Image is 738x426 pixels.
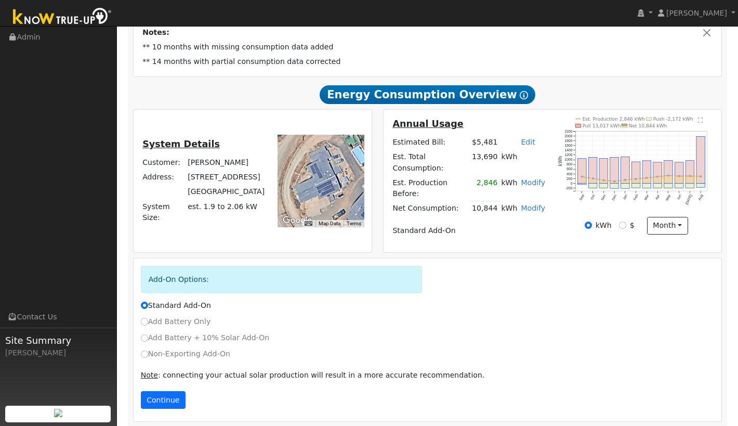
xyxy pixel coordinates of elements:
a: Modify [521,204,545,212]
td: 2,846 [470,175,499,201]
rect: onclick="" [664,184,673,188]
text: 2200 [564,129,572,133]
rect: onclick="" [642,161,651,184]
td: Est. Total Consumption: [391,150,470,175]
circle: onclick="" [603,179,604,181]
rect: onclick="" [577,158,586,183]
rect: onclick="" [631,162,640,184]
circle: onclick="" [581,176,583,177]
rect: onclick="" [653,162,662,184]
label: Add Battery Only [141,316,211,327]
circle: onclick="" [635,178,637,180]
text:  [698,118,703,123]
rect: onclick="" [686,160,694,183]
button: Close [702,27,713,38]
td: 13,690 [470,150,499,175]
td: $5,481 [470,135,499,150]
img: Know True-Up [8,6,117,29]
button: month [647,217,688,235]
circle: onclick="" [592,178,594,179]
rect: onclick="" [696,136,705,184]
a: Modify [521,178,545,187]
td: kWh [499,175,519,201]
text: Sep [578,193,585,201]
text: Feb [632,193,638,201]
td: Address: [141,170,186,185]
button: Continue [141,391,186,409]
rect: onclick="" [631,184,640,188]
rect: onclick="" [686,184,694,188]
rect: onclick="" [675,184,684,188]
rect: onclick="" [588,157,597,183]
rect: onclick="" [610,157,619,183]
circle: onclick="" [614,180,615,182]
td: ** 10 months with missing consumption data added [141,40,715,55]
u: Annual Usage [392,119,463,129]
rect: onclick="" [577,184,586,185]
td: Standard Add-On [391,223,547,238]
td: [PERSON_NAME] [186,156,267,170]
label: $ [630,220,635,231]
td: Estimated Bill: [391,135,470,150]
td: Customer: [141,156,186,170]
td: 10,844 [470,201,499,216]
span: est. 1.9 to 2.06 kW [188,202,257,211]
circle: onclick="" [668,175,669,176]
td: System Size: [141,199,186,225]
span: [PERSON_NAME] [666,9,727,17]
span: Energy Consumption Overview [320,85,535,104]
text: 0 [570,182,572,185]
rect: onclick="" [653,184,662,188]
rect: onclick="" [588,184,597,188]
a: Open this area in Google Maps (opens a new window) [280,214,314,227]
u: System Details [142,139,220,149]
text: Jun [676,193,682,200]
text: 200 [566,177,572,180]
text: 400 [566,172,572,175]
rect: onclick="" [621,157,629,183]
rect: onclick="" [621,184,629,189]
a: Terms (opens in new tab) [347,221,361,226]
circle: onclick="" [679,175,680,177]
td: System Size [186,199,267,225]
text: -200 [565,186,573,190]
text: 2000 [564,134,572,137]
text: Aug [697,193,704,201]
text: 800 [566,162,572,166]
button: Keyboard shortcuts [305,220,312,227]
text: Nov [600,193,607,201]
text: May [665,193,671,201]
td: Net Consumption: [391,201,470,216]
text: 1400 [564,148,572,152]
rect: onclick="" [664,160,673,183]
text: Oct [590,193,596,200]
circle: onclick="" [624,179,626,181]
input: Add Battery + 10% Solar Add-On [141,334,148,342]
td: Est. Production Before: [391,175,470,201]
text: [DATE] [684,193,693,205]
text: Apr [655,193,661,200]
td: [GEOGRAPHIC_DATA] [186,185,267,199]
a: Edit [521,138,535,146]
img: Google [280,214,314,227]
input: $ [619,222,626,229]
span: : connecting your actual solar production will result in a more accurate recommendation. [141,371,485,379]
text: 1200 [564,153,572,157]
input: Standard Add-On [141,302,148,309]
label: kWh [596,220,612,231]
circle: onclick="" [700,176,702,177]
text: kWh [558,156,562,166]
rect: onclick="" [610,184,619,189]
img: retrieve [54,409,62,417]
input: Non-Exporting Add-On [141,351,148,358]
label: Add Battery + 10% Solar Add-On [141,332,270,343]
div: [PERSON_NAME] [5,347,111,358]
u: Note [141,371,158,379]
rect: onclick="" [675,162,684,184]
rect: onclick="" [696,184,705,188]
text: 1800 [564,138,572,142]
input: Add Battery Only [141,318,148,325]
text: 600 [566,167,572,171]
circle: onclick="" [657,176,658,177]
rect: onclick="" [599,158,608,183]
